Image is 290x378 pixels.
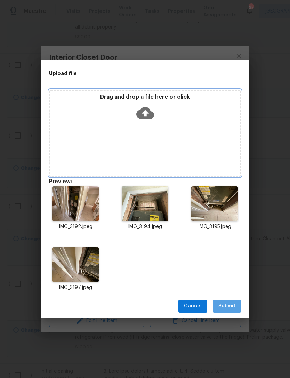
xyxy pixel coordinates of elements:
span: Cancel [184,302,202,311]
p: IMG_3195.jpeg [188,223,241,231]
button: Cancel [178,300,207,313]
button: Submit [213,300,241,313]
img: 9k= [191,186,237,221]
p: IMG_3197.jpeg [49,284,102,291]
p: IMG_3194.jpeg [119,223,171,231]
img: Z [52,186,98,221]
img: Z [52,247,98,282]
h2: Upload file [49,70,210,77]
img: 2Q== [122,186,168,221]
span: Submit [218,302,235,311]
p: Drag and drop a file here or click [50,94,240,101]
p: IMG_3192.jpeg [49,223,102,231]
